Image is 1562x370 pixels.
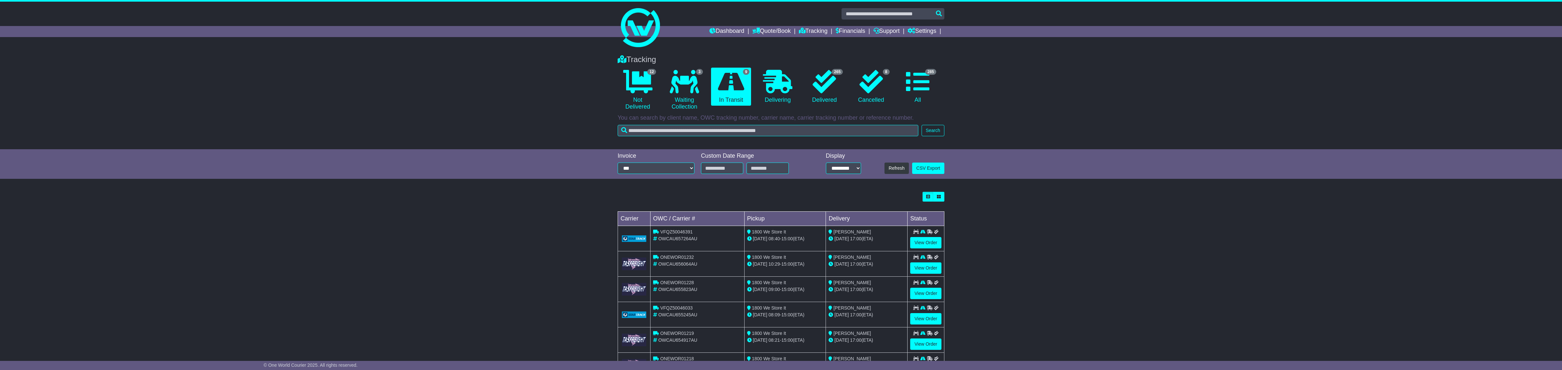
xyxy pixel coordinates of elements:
a: 9 In Transit [711,68,751,106]
span: 08:40 [769,236,780,241]
div: (ETA) [829,311,905,318]
div: - (ETA) [747,311,823,318]
div: Invoice [618,152,694,160]
span: [DATE] [834,287,849,292]
span: 17:00 [850,236,861,241]
a: Settings [908,26,936,37]
span: 15:00 [781,261,793,267]
span: © One World Courier 2025. All rights reserved. [264,363,358,368]
span: [DATE] [834,261,849,267]
a: 8 Cancelled [851,68,891,106]
span: ONEWOR01228 [660,280,694,285]
img: GetCarrierServiceLogo [622,258,646,270]
span: [PERSON_NAME] [833,331,871,336]
a: View Order [910,288,941,299]
img: GetCarrierServiceLogo [622,283,646,296]
div: Tracking [614,55,948,64]
span: [PERSON_NAME] [833,356,871,361]
div: - (ETA) [747,337,823,344]
span: OWCAU655823AU [658,287,697,292]
span: 1800 We Store It [752,255,786,260]
button: Refresh [884,163,909,174]
span: OWCAU654917AU [658,337,697,343]
a: 285 All [898,68,938,106]
span: 285 [925,69,936,75]
div: (ETA) [829,337,905,344]
span: 1800 We Store It [752,305,786,311]
span: [DATE] [834,236,849,241]
span: VFQZ50046033 [660,305,693,311]
div: (ETA) [829,286,905,293]
span: 12 [647,69,656,75]
span: 09:00 [769,287,780,292]
a: Quote/Book [752,26,791,37]
button: Search [922,125,944,136]
div: - (ETA) [747,286,823,293]
span: 15:00 [781,337,793,343]
span: OWCAU655245AU [658,312,697,317]
span: [DATE] [753,261,767,267]
div: Custom Date Range [701,152,805,160]
span: 1800 We Store It [752,331,786,336]
td: Pickup [744,212,826,226]
span: [DATE] [753,337,767,343]
a: 265 Delivered [804,68,844,106]
span: ONEWOR01218 [660,356,694,361]
span: 08:09 [769,312,780,317]
span: [PERSON_NAME] [833,305,871,311]
span: 10:29 [769,261,780,267]
span: 15:00 [781,236,793,241]
span: [DATE] [834,337,849,343]
a: CSV Export [912,163,944,174]
span: VFQZ50046391 [660,229,693,234]
span: [DATE] [753,287,767,292]
td: Carrier [618,212,651,226]
td: Delivery [826,212,908,226]
span: 8 [883,69,890,75]
span: 3 [696,69,703,75]
span: ONEWOR01232 [660,255,694,260]
span: [DATE] [834,312,849,317]
span: 08:21 [769,337,780,343]
span: OWCAU656064AU [658,261,697,267]
span: [DATE] [753,236,767,241]
div: Display [826,152,861,160]
div: - (ETA) [747,235,823,242]
span: 1800 We Store It [752,280,786,285]
a: Delivering [758,68,798,106]
span: [PERSON_NAME] [833,229,871,234]
a: Support [873,26,900,37]
span: 265 [832,69,843,75]
td: OWC / Carrier # [651,212,745,226]
a: View Order [910,262,941,274]
p: You can search by client name, OWC tracking number, carrier name, carrier tracking number or refe... [618,114,944,122]
span: ONEWOR01219 [660,331,694,336]
span: 17:00 [850,261,861,267]
span: [DATE] [753,312,767,317]
a: Tracking [799,26,828,37]
div: - (ETA) [747,261,823,268]
span: 15:00 [781,287,793,292]
td: Status [908,212,944,226]
div: (ETA) [829,235,905,242]
span: 17:00 [850,337,861,343]
span: 1800 We Store It [752,229,786,234]
span: 9 [743,69,750,75]
a: View Order [910,313,941,324]
a: 12 Not Delivered [618,68,658,113]
img: GetCarrierServiceLogo [622,334,646,346]
img: GetCarrierServiceLogo [622,235,646,242]
a: 3 Waiting Collection [664,68,704,113]
div: (ETA) [829,261,905,268]
span: [PERSON_NAME] [833,280,871,285]
span: [PERSON_NAME] [833,255,871,260]
span: 17:00 [850,312,861,317]
img: GetCarrierServiceLogo [622,311,646,318]
span: 15:00 [781,312,793,317]
a: Dashboard [709,26,744,37]
span: 1800 We Store It [752,356,786,361]
span: 17:00 [850,287,861,292]
a: View Order [910,338,941,350]
span: OWCAU657264AU [658,236,697,241]
a: Financials [836,26,865,37]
